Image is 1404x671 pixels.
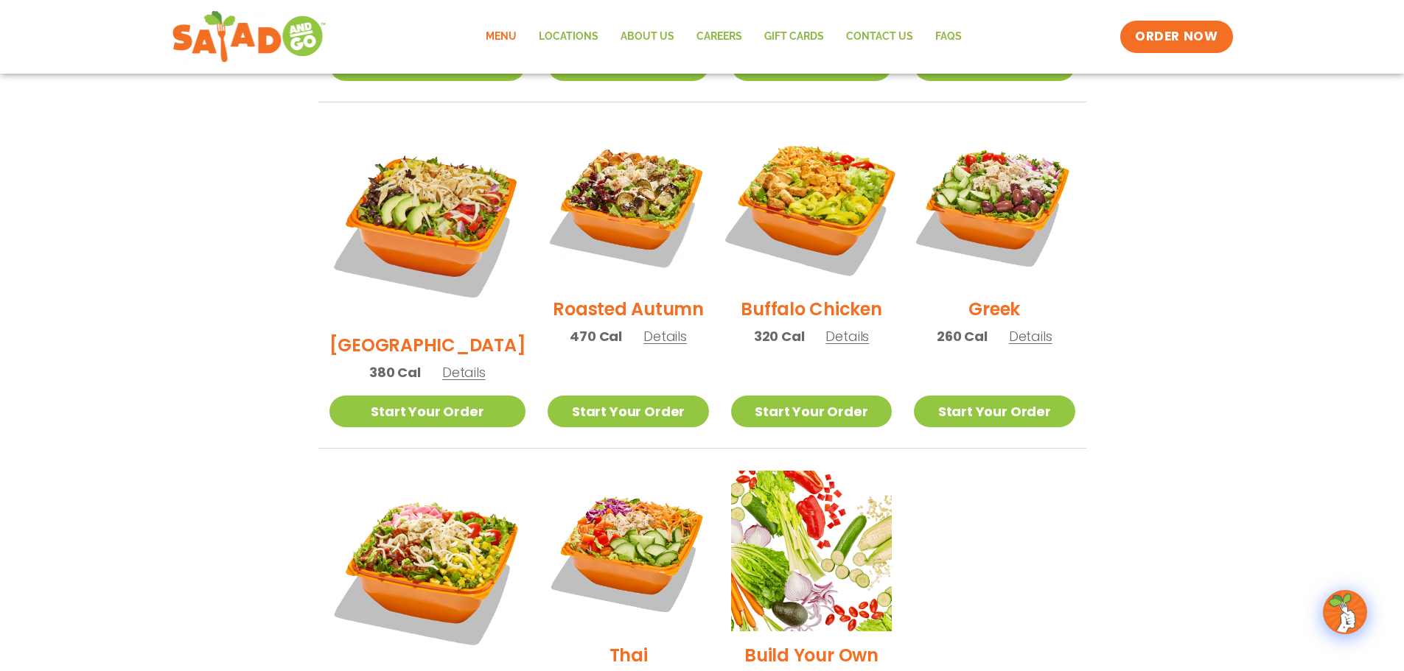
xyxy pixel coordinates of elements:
h2: Thai [610,642,648,668]
a: FAQs [924,20,973,54]
img: new-SAG-logo-768×292 [172,7,327,66]
a: About Us [610,20,685,54]
img: wpChatIcon [1324,591,1366,633]
span: 470 Cal [570,326,622,346]
span: 380 Cal [369,362,421,382]
a: Careers [685,20,753,54]
span: Details [643,327,687,345]
img: Product photo for BBQ Ranch Salad [329,124,526,321]
a: Start Your Order [914,396,1075,427]
a: Start Your Order [329,396,526,427]
a: Start Your Order [548,396,708,427]
a: GIFT CARDS [753,20,835,54]
span: ORDER NOW [1135,28,1218,46]
img: Product photo for Build Your Own [731,471,892,631]
span: Details [1009,327,1052,345]
a: Start Your Order [731,396,892,427]
h2: Roasted Autumn [553,296,704,322]
span: Details [825,327,869,345]
img: Product photo for Jalapeño Ranch Salad [329,471,526,667]
img: Product photo for Roasted Autumn Salad [548,124,708,285]
span: 260 Cal [937,326,988,346]
span: 320 Cal [754,326,805,346]
img: Product photo for Buffalo Chicken Salad [717,110,906,299]
nav: Menu [475,20,973,54]
a: Menu [475,20,528,54]
img: Product photo for Thai Salad [548,471,708,631]
h2: Buffalo Chicken [741,296,881,322]
h2: [GEOGRAPHIC_DATA] [329,332,526,358]
img: Product photo for Greek Salad [914,124,1075,285]
a: Locations [528,20,610,54]
a: ORDER NOW [1120,21,1232,53]
h2: Build Your Own [744,642,879,668]
a: Contact Us [835,20,924,54]
span: Details [442,363,486,382]
h2: Greek [968,296,1020,322]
